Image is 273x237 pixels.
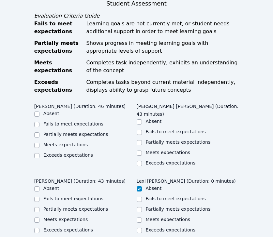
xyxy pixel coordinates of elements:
label: Absent [146,119,162,124]
label: Fails to meet expectations [43,196,103,201]
div: Meets expectations [34,59,83,74]
label: Exceeds expectations [146,227,195,232]
legend: [PERSON_NAME] [PERSON_NAME] (Duration: 43 minutes) [137,100,239,118]
legend: Lexi [PERSON_NAME] (Duration: 0 minutes) [137,175,236,185]
div: Evaluation Criteria Guide [34,12,239,20]
label: Partially meets expectations [43,132,108,137]
legend: [PERSON_NAME] (Duration: 46 minutes) [34,100,126,110]
div: Fails to meet expectations [34,20,83,35]
label: Exceeds expectations [43,227,93,232]
label: Meets expectations [146,217,190,222]
div: Partially meets expectations [34,39,83,55]
label: Exceeds expectations [146,160,195,165]
label: Meets expectations [43,217,88,222]
div: Completes tasks beyond current material independently, displays ability to grasp future concepts [86,78,239,94]
div: Shows progress in meeting learning goals with appropriate levels of support [86,39,239,55]
label: Fails to meet expectations [43,121,103,126]
label: Meets expectations [146,150,190,155]
label: Absent [43,111,59,116]
label: Partially meets expectations [146,139,211,145]
label: Partially meets expectations [43,206,108,212]
label: Meets expectations [43,142,88,147]
div: Exceeds expectations [34,78,83,94]
label: Absent [146,186,162,191]
legend: [PERSON_NAME] (Duration: 43 minutes) [34,175,126,185]
label: Exceeds expectations [43,152,93,158]
div: Completes task independently, exhibits an understanding of the concept [86,59,239,74]
label: Absent [43,186,59,191]
div: Learning goals are not currently met, or student needs additional support in order to meet learni... [86,20,239,35]
label: Fails to meet expectations [146,196,206,201]
label: Partially meets expectations [146,206,211,212]
label: Fails to meet expectations [146,129,206,134]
